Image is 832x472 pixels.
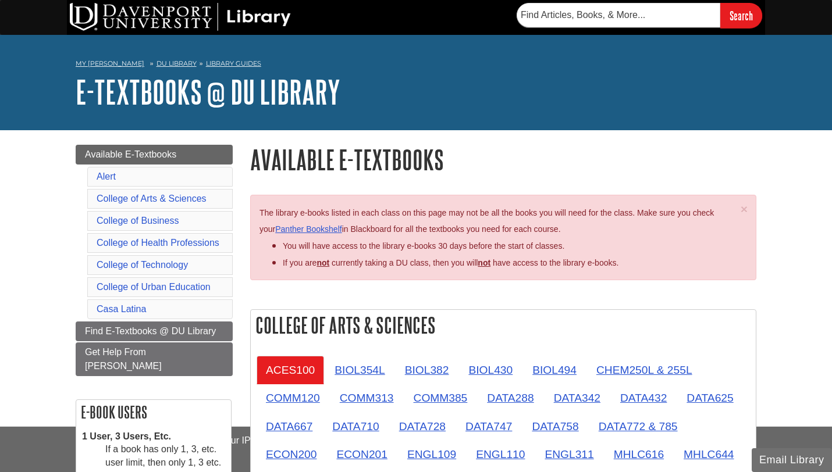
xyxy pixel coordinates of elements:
[398,440,465,469] a: ENGL109
[85,149,176,159] span: Available E-Textbooks
[611,384,676,412] a: DATA432
[275,224,342,234] a: Panther Bookshelf
[467,440,534,469] a: ENGL110
[97,216,179,226] a: College of Business
[741,203,748,215] button: Close
[257,356,324,384] a: ACES100
[257,440,326,469] a: ECON200
[522,412,588,441] a: DATA758
[76,74,340,110] a: E-Textbooks @ DU Library
[76,56,756,74] nav: breadcrumb
[97,304,146,314] a: Casa Latina
[456,412,521,441] a: DATA747
[396,356,458,384] a: BIOL382
[283,258,618,267] span: If you are currently taking a DU class, then you will have access to the library e-books.
[478,258,490,267] u: not
[325,356,394,384] a: BIOL354L
[404,384,477,412] a: COMM385
[257,412,322,441] a: DATA667
[76,400,231,424] h2: E-book Users
[76,342,233,376] a: Get Help From [PERSON_NAME]
[206,59,261,67] a: Library Guides
[97,260,188,270] a: College of Technology
[76,321,233,341] a: Find E-Textbooks @ DU Library
[76,145,233,165] a: Available E-Textbooks
[97,171,116,181] a: Alert
[97,282,211,292] a: College of Urban Education
[323,412,388,441] a: DATA710
[97,238,219,248] a: College of Health Professions
[97,194,207,203] a: College of Arts & Sciences
[478,384,543,412] a: DATA288
[741,202,748,216] span: ×
[674,440,743,469] a: MHLC644
[250,145,756,174] h1: Available E-Textbooks
[605,440,673,469] a: MHLC616
[251,310,756,341] h2: College of Arts & Sciences
[85,326,216,336] span: Find E-Textbooks @ DU Library
[720,3,762,28] input: Search
[545,384,610,412] a: DATA342
[517,3,720,27] input: Find Articles, Books, & More...
[259,208,714,234] span: The library e-books listed in each class on this page may not be all the books you will need for ...
[157,59,197,67] a: DU Library
[589,412,687,441] a: DATA772 & 785
[76,59,144,69] a: My [PERSON_NAME]
[327,440,396,469] a: ECON201
[517,3,762,28] form: Searches DU Library's articles, books, and more
[82,430,225,444] dt: 1 User, 3 Users, Etc.
[283,241,564,251] span: You will have access to the library e-books 30 days before the start of classes.
[390,412,455,441] a: DATA728
[535,440,603,469] a: ENGL311
[587,356,702,384] a: CHEM250L & 255L
[523,356,586,384] a: BIOL494
[257,384,329,412] a: COMM120
[677,384,742,412] a: DATA625
[459,356,522,384] a: BIOL430
[330,384,403,412] a: COMM313
[70,3,291,31] img: DU Library
[752,448,832,472] button: Email Library
[85,347,162,371] span: Get Help From [PERSON_NAME]
[317,258,329,267] strong: not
